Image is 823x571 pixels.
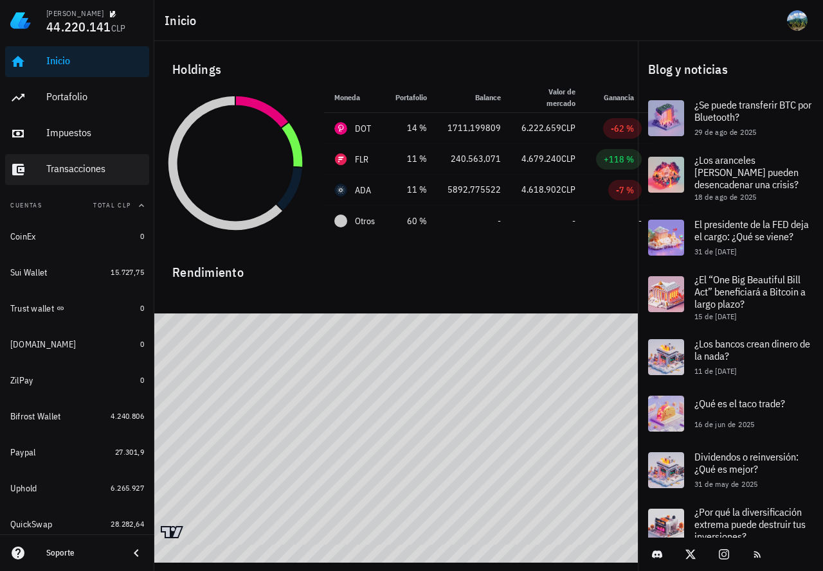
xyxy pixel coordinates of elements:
[5,46,149,77] a: Inicio
[521,122,561,134] span: 6.222.659
[93,201,131,209] span: Total CLP
[5,118,149,149] a: Impuestos
[385,82,437,113] th: Portafolio
[10,447,36,458] div: Paypal
[498,215,501,227] span: -
[694,273,806,310] span: ¿El “One Big Beautiful Bill Act” beneficiará a Bitcoin a largo plazo?
[638,90,823,146] a: ¿Se puede transferir BTC por Bluetooth? 29 de ago de 2025
[355,184,372,197] div: ADA
[638,442,823,498] a: Dividendos o reinversión: ¿Qué es mejor? 31 de may de 2025
[5,329,149,360] a: [DOMAIN_NAME] 0
[638,498,823,561] a: ¿Por qué la diversificación extrema puede destruir tus inversiones?
[694,154,799,191] span: ¿Los aranceles [PERSON_NAME] pueden desencadenar una crisis?
[5,293,149,324] a: Trust wallet 0
[46,127,144,139] div: Impuestos
[115,447,144,457] span: 27.301,9
[521,184,561,195] span: 4.618.902
[111,483,144,493] span: 6.265.927
[694,192,757,202] span: 18 de ago de 2025
[140,231,144,241] span: 0
[46,548,118,558] div: Soporte
[5,190,149,221] button: CuentasTotal CLP
[638,49,823,90] div: Blog y noticias
[46,55,144,67] div: Inicio
[10,411,61,422] div: Bifrost Wallet
[395,183,427,197] div: 11 %
[572,215,575,227] span: -
[10,267,48,278] div: Sui Wallet
[694,337,810,362] span: ¿Los bancos crean dinero de la nada?
[694,247,737,256] span: 31 de [DATE]
[111,267,144,277] span: 15.727,75
[10,303,54,314] div: Trust wallet
[561,153,575,164] span: CLP
[5,509,149,540] a: QuickSwap 28.282,64
[161,526,183,538] a: Charting by TradingView
[111,519,144,529] span: 28.282,64
[5,221,149,252] a: CoinEx 0
[324,82,385,113] th: Moneda
[10,10,31,31] img: LedgiFi
[561,122,575,134] span: CLP
[448,121,501,135] div: 1711,199809
[521,153,561,164] span: 4.679.240
[694,397,785,410] span: ¿Qué es el taco trade?
[694,312,737,321] span: 15 de [DATE]
[46,91,144,103] div: Portafolio
[46,18,111,35] span: 44.220.141
[10,231,36,242] div: CoinEx
[638,385,823,442] a: ¿Qué es el taco trade? 16 de jun de 2025
[334,122,347,135] div: DOT-icon
[10,483,37,494] div: Uphold
[694,127,757,137] span: 29 de ago de 2025
[334,184,347,197] div: ADA-icon
[395,152,427,166] div: 11 %
[10,339,76,350] div: [DOMAIN_NAME]
[694,98,811,123] span: ¿Se puede transferir BTC por Bluetooth?
[638,266,823,329] a: ¿El “One Big Beautiful Bill Act” beneficiará a Bitcoin a largo plazo? 15 de [DATE]
[165,10,202,31] h1: Inicio
[5,401,149,432] a: Bifrost Wallet 4.240.806
[10,519,52,530] div: QuickSwap
[46,8,104,19] div: [PERSON_NAME]
[46,163,144,175] div: Transacciones
[5,154,149,185] a: Transacciones
[395,215,427,228] div: 60 %
[638,209,823,266] a: El presidente de la FED deja el cargo: ¿Qué se viene? 31 de [DATE]
[355,122,372,135] div: DOT
[111,22,126,34] span: CLP
[395,121,427,135] div: 14 %
[140,339,144,349] span: 0
[5,473,149,504] a: Uphold 6.265.927
[355,215,375,228] span: Otros
[694,505,806,543] span: ¿Por qué la diversificación extrema puede destruir tus inversiones?
[638,329,823,385] a: ¿Los bancos crean dinero de la nada? 11 de [DATE]
[355,153,369,166] div: FLR
[638,146,823,209] a: ¿Los aranceles [PERSON_NAME] pueden desencadenar una crisis? 18 de ago de 2025
[10,375,33,386] div: ZilPay
[5,257,149,288] a: Sui Wallet 15.727,75
[694,218,809,243] span: El presidente de la FED deja el cargo: ¿Qué se viene?
[5,437,149,468] a: Paypal 27.301,9
[111,411,144,421] span: 4.240.806
[511,82,586,113] th: Valor de mercado
[694,450,799,475] span: Dividendos o reinversión: ¿Qué es mejor?
[5,82,149,113] a: Portafolio
[694,366,737,376] span: 11 de [DATE]
[611,122,634,135] div: -62 %
[561,184,575,195] span: CLP
[604,92,642,102] span: Ganancia
[787,10,808,31] div: avatar
[694,419,755,429] span: 16 de jun de 2025
[616,184,634,197] div: -7 %
[162,49,630,90] div: Holdings
[140,375,144,385] span: 0
[5,365,149,396] a: ZilPay 0
[694,479,758,489] span: 31 de may de 2025
[334,153,347,166] div: FLR-icon
[140,303,144,313] span: 0
[448,152,501,166] div: 240.563,071
[437,82,511,113] th: Balance
[162,252,630,283] div: Rendimiento
[448,183,501,197] div: 5892,775522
